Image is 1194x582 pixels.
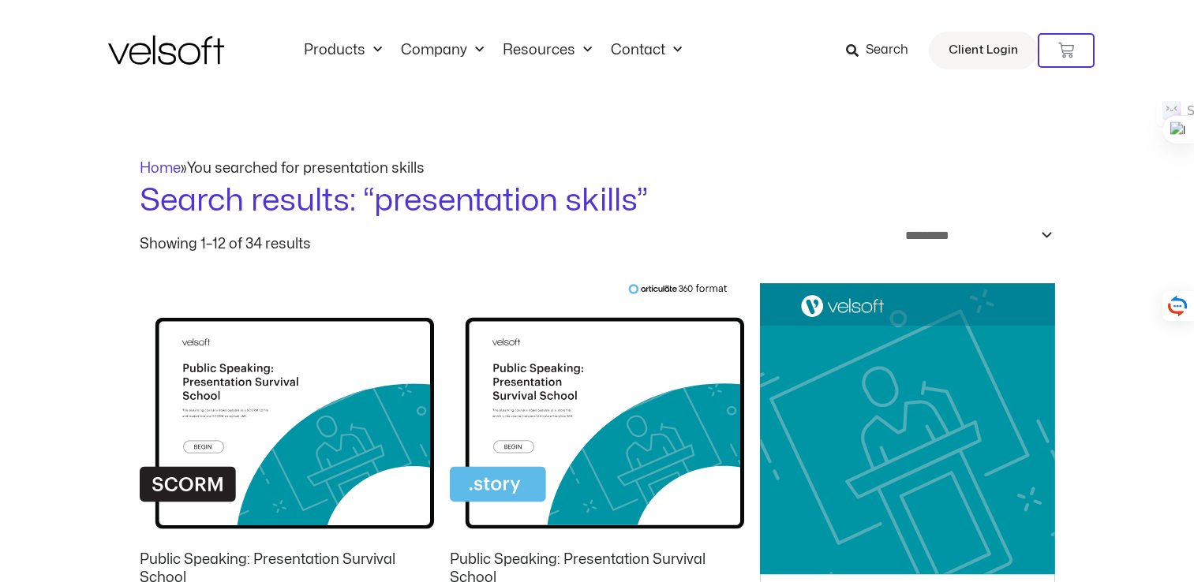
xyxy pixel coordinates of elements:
span: You searched for presentation skills [187,162,425,175]
img: Public Speaking: Presentation Survival School [140,283,434,539]
p: Showing 1–12 of 34 results [140,237,311,252]
a: ContactMenu Toggle [601,42,691,59]
a: ProductsMenu Toggle [294,42,391,59]
nav: Menu [294,42,691,59]
h1: Search results: “presentation skills” [140,179,1055,223]
a: ResourcesMenu Toggle [493,42,601,59]
a: Client Login [929,32,1038,69]
a: Home [140,162,181,175]
img: Velsoft Training Materials [108,35,224,65]
a: CompanyMenu Toggle [391,42,493,59]
img: Public Speaking: Presentation Survival School [450,283,744,539]
a: Search [846,37,919,64]
span: Client Login [949,40,1018,61]
select: Shop order [895,223,1055,248]
span: » [140,162,425,175]
span: Search [866,40,908,61]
